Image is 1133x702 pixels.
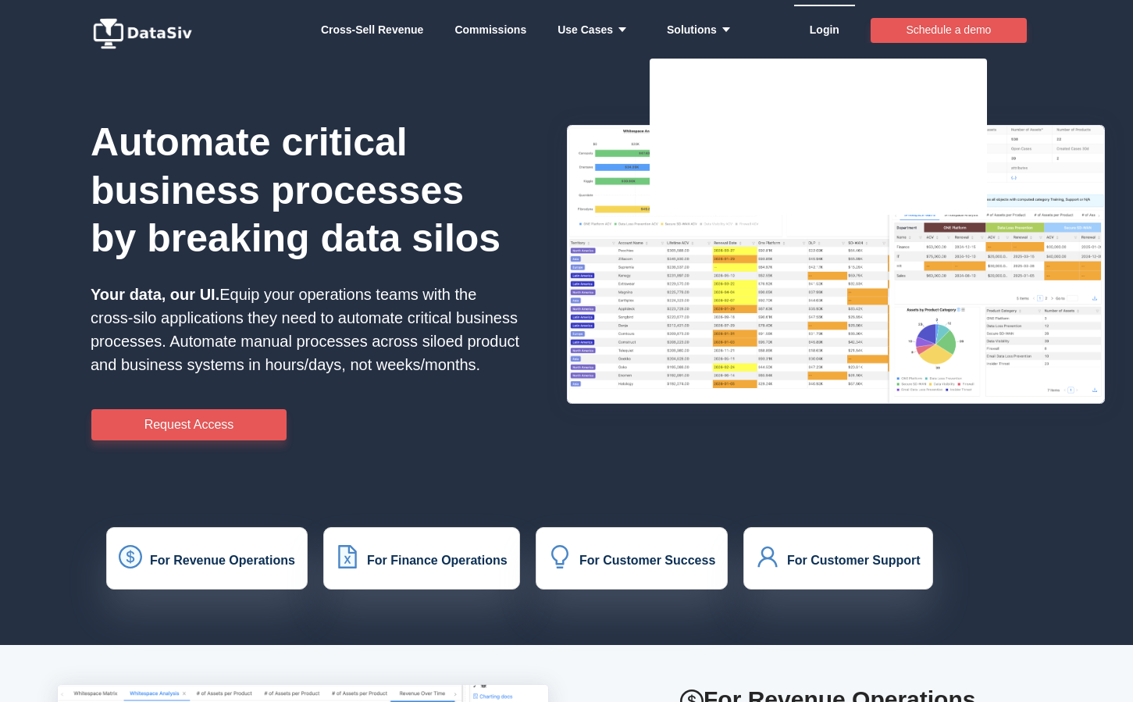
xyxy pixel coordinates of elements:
a: Commissions [454,6,526,53]
strong: Your data, our UI. [91,286,219,303]
button: Request Access [91,409,287,440]
h1: Automate critical business processes by breaking data silos [91,119,520,263]
button: Schedule a demo [871,18,1027,43]
a: icon: bulbFor Customer Success [548,555,715,568]
strong: Solutions [667,23,739,36]
img: logo [91,18,200,49]
button: icon: dollarFor Revenue Operations [106,527,308,590]
img: HxQKbKb.png [567,125,1105,404]
button: icon: file-excelFor Finance Operations [323,527,520,590]
a: icon: userFor Customer Support [756,555,921,568]
button: icon: bulbFor Customer Success [536,527,728,590]
i: icon: caret-down [613,24,628,35]
a: icon: dollarFor Revenue Operations [119,555,295,568]
i: icon: caret-down [717,24,732,35]
span: Equip your operations teams with the cross-silo applications they need to automate critical busin... [91,286,519,373]
a: Whitespace [321,6,424,53]
button: icon: userFor Customer Support [743,527,933,590]
a: icon: file-excelFor Finance Operations [336,555,508,568]
strong: Use Cases [558,23,636,36]
a: Login [810,6,839,53]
